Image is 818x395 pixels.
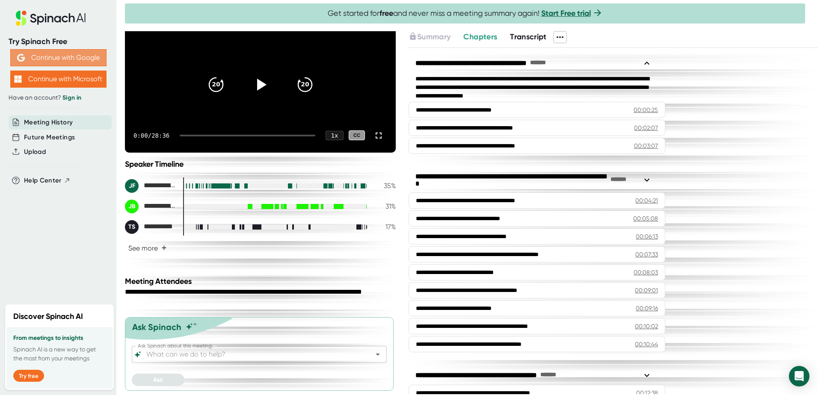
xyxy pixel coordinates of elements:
[417,32,450,41] span: Summary
[635,196,658,205] div: 00:04:21
[634,124,658,132] div: 00:02:07
[10,71,107,88] button: Continue with Microsoft
[125,179,139,193] div: JF
[24,176,71,186] button: Help Center
[145,348,359,360] input: What can we do to help?
[636,304,658,312] div: 00:09:16
[13,345,106,363] p: Spinach AI is a new way to get the most from your meetings
[379,9,393,18] b: free
[409,31,450,43] button: Summary
[132,322,181,332] div: Ask Spinach
[125,277,398,286] div: Meeting Attendees
[24,133,75,142] button: Future Meetings
[463,31,497,43] button: Chapters
[125,220,139,234] div: TS
[24,118,73,127] button: Meeting History
[153,376,163,383] span: Ask
[634,106,658,114] div: 00:00:25
[326,131,344,140] div: 1 x
[372,348,384,360] button: Open
[9,94,108,102] div: Have an account?
[635,286,658,295] div: 00:09:01
[132,374,184,386] button: Ask
[463,32,497,41] span: Chapters
[374,202,396,210] div: 31 %
[635,322,658,330] div: 00:10:02
[374,182,396,190] div: 35 %
[125,241,170,256] button: See more+
[541,9,591,18] a: Start Free trial
[634,268,658,277] div: 00:08:03
[634,141,658,150] div: 00:03:07
[13,370,44,382] button: Try free
[409,31,463,43] div: Upgrade to access
[161,245,167,251] span: +
[13,335,106,342] h3: From meetings to insights
[13,311,83,322] h2: Discover Spinach AI
[789,366,809,386] div: Open Intercom Messenger
[62,94,81,101] a: Sign in
[125,200,176,213] div: Joaquin Blaya
[125,159,396,169] div: Speaker Timeline
[349,130,365,140] div: CC
[125,200,139,213] div: JB
[17,54,25,62] img: Aehbyd4JwY73AAAAAElFTkSuQmCC
[125,179,176,193] div: Jacki Fischer
[635,250,658,259] div: 00:07:33
[9,37,108,47] div: Try Spinach Free
[633,214,658,223] div: 00:05:08
[636,232,658,241] div: 00:06:13
[510,31,547,43] button: Transcript
[24,147,46,157] button: Upload
[328,9,603,18] span: Get started for and never miss a meeting summary again!
[635,340,658,348] div: 00:10:44
[125,220,176,234] div: Tanya Stipe
[24,176,62,186] span: Help Center
[374,223,396,231] div: 17 %
[10,49,107,66] button: Continue with Google
[510,32,547,41] span: Transcript
[133,132,169,139] div: 0:00 / 28:36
